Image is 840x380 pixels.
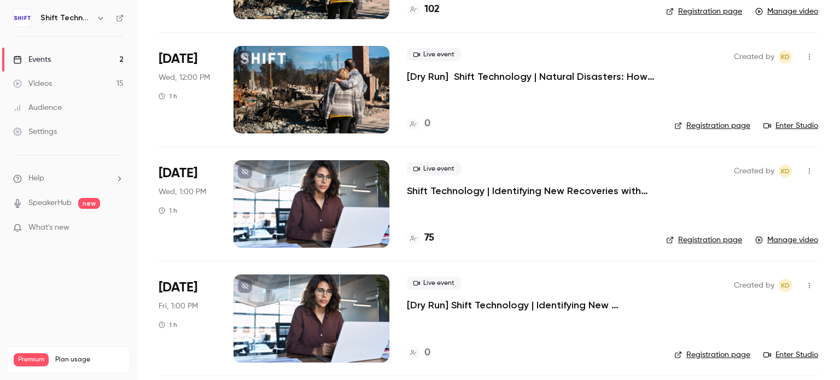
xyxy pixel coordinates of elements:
[779,50,792,63] span: Kristen DeLuca
[407,231,434,245] a: 75
[159,279,197,296] span: [DATE]
[407,48,461,61] span: Live event
[407,116,430,131] a: 0
[159,274,216,362] div: Feb 7 Fri, 1:00 PM (America/New York)
[407,162,461,176] span: Live event
[159,50,197,68] span: [DATE]
[13,102,62,113] div: Audience
[781,50,790,63] span: KD
[407,277,461,290] span: Live event
[407,299,657,312] a: [Dry Run] Shift Technology | Identifying New Recoveries with AI-Powered Subrogation
[674,120,750,131] a: Registration page
[14,353,49,366] span: Premium
[159,165,197,182] span: [DATE]
[28,222,69,233] span: What's new
[755,6,818,17] a: Manage video
[781,279,790,292] span: KD
[78,198,100,209] span: new
[13,54,51,65] div: Events
[763,120,818,131] a: Enter Studio
[159,46,216,133] div: Mar 12 Wed, 12:00 PM (America/New York)
[424,346,430,360] h4: 0
[407,346,430,360] a: 0
[13,126,57,137] div: Settings
[755,235,818,245] a: Manage video
[734,279,774,292] span: Created by
[407,2,440,17] a: 102
[14,9,31,27] img: Shift Technology
[407,70,657,83] a: [Dry Run] Shift Technology | Natural Disasters: How Technology Can Enable a Compassionate Claims ...
[159,160,216,248] div: Feb 12 Wed, 1:00 PM (America/New York)
[110,223,124,233] iframe: Noticeable Trigger
[28,197,72,209] a: SpeakerHub
[40,13,92,24] h6: Shift Technology
[779,165,792,178] span: Kristen DeLuca
[666,235,742,245] a: Registration page
[763,349,818,360] a: Enter Studio
[424,116,430,131] h4: 0
[424,2,440,17] h4: 102
[674,349,750,360] a: Registration page
[159,320,177,329] div: 1 h
[13,173,124,184] li: help-dropdown-opener
[781,165,790,178] span: KD
[407,184,649,197] a: Shift Technology | Identifying New Recoveries with AI-Powered Subrogation
[666,6,742,17] a: Registration page
[424,231,434,245] h4: 75
[13,78,52,89] div: Videos
[159,301,198,312] span: Fri, 1:00 PM
[734,165,774,178] span: Created by
[55,355,123,364] span: Plan usage
[159,186,206,197] span: Wed, 1:00 PM
[159,92,177,101] div: 1 h
[734,50,774,63] span: Created by
[779,279,792,292] span: Kristen DeLuca
[159,206,177,215] div: 1 h
[28,173,44,184] span: Help
[159,72,210,83] span: Wed, 12:00 PM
